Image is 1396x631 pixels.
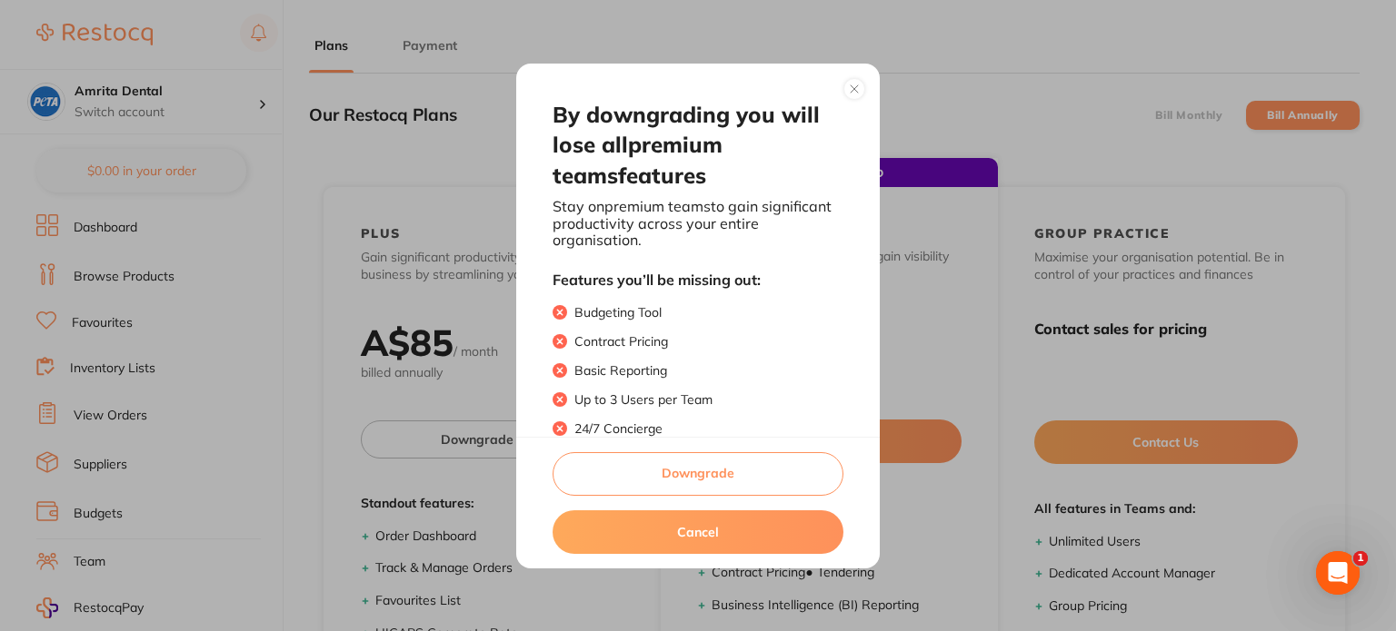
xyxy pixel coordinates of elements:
li: Up to 3 Users per Team [574,392,822,407]
li: Budgeting Tool [574,305,822,320]
li: 24/7 Concierge [574,421,822,436]
li: Basic Reporting [574,363,822,378]
button: Downgrade [553,452,843,496]
iframe: Intercom live chat [1316,551,1360,595]
h5: By downgrading you will lose all premium teams features [553,100,843,192]
span: 1 [1353,551,1368,566]
li: Contract Pricing [574,334,822,349]
b: Features you’ll be missing out: [553,270,843,290]
button: Cancel [553,510,843,554]
p: Stay on premium teams to gain significant productivity across your entire organisation. [553,198,843,248]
